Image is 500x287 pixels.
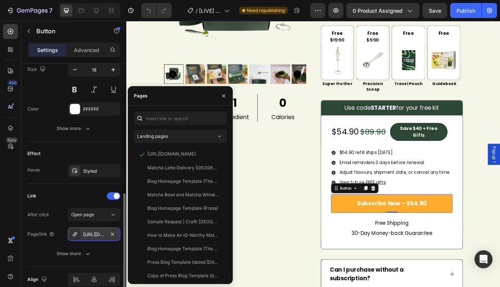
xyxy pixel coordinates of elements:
div: How to Make An IG-Worthy Matcha Latte [147,232,219,239]
p: Precision Scoop [277,72,316,86]
div: Blog Homepage Template (The Scoop) [147,178,219,185]
button: 7 [3,3,56,18]
p: Travel Pouch [320,72,358,79]
span: / [196,7,198,15]
div: Align [27,275,49,285]
span: Save [429,7,441,14]
div: Page/link [27,231,55,238]
div: Hover [27,167,40,173]
s: 9.90 [293,19,304,27]
p: ~33 [46,88,99,109]
a: Subscribe Now - $54.90 [246,208,392,231]
p: 1 [104,88,157,109]
strong: Free [333,11,346,18]
div: Sample Request | Crafti [GEOGRAPHIC_DATA] [147,218,219,225]
p: Free Shipping 30-Day Money-back Guarantee [235,238,404,262]
div: Publish [457,7,475,15]
button: Landing pages [134,130,227,143]
div: Color [27,106,39,112]
p: Advanced [74,46,99,54]
p: Super Frother [235,72,273,79]
p: $54.90 refill ships [DATE] [256,154,389,162]
button: Show more [27,122,120,135]
div: Blog Homepage Template (Press) [147,205,218,212]
p: Matcha Lattes [46,111,99,121]
button: Save [422,3,447,18]
div: Blog Homepage Template (The Scoop v dated [DATE]) [147,245,219,252]
input: Insert link or search [134,112,227,125]
strong: Free [290,11,303,18]
p: Email reminders 3 days before renewal [256,166,389,174]
p: Button [36,27,100,36]
div: Beta [6,137,18,143]
div: Button [256,198,272,205]
div: Matcha Latte Delivery [GEOGRAPHIC_DATA] [147,164,219,171]
div: Pages [134,93,148,99]
p: Calories [162,111,215,121]
span: [LIVE] ModKit PDP - END Free Gift Strawberry - [DATE] [199,7,221,15]
iframe: Design area [126,21,500,287]
strong: Save $40 + Free Gifts [329,126,374,141]
p: Ingredient [104,111,157,121]
p: 7 [49,6,52,15]
s: $89.90 [281,127,312,139]
div: Styled [83,168,118,175]
span: Landing pages [137,133,168,139]
button: Carousel Back Arrow [51,60,60,69]
span: Need republishing [247,7,285,14]
div: Show more [57,125,91,132]
button: Show more [27,247,120,260]
div: 450 [7,80,18,86]
strong: Subscribe Now - $54.90 [277,215,361,224]
img: Modern_STarter_Kit_Landing_Page_IMages.png [234,28,273,66]
strong: Free [376,11,389,18]
div: Undo/Redo [141,3,172,18]
div: Effect [27,150,40,157]
strong: STARTER [294,100,325,109]
div: Open Intercom Messenger [475,250,493,268]
span: Popup 1 [439,151,446,170]
img: 4_fdee4252-4e7c-4103-a681-7a0b434e7e95.png [362,28,401,66]
div: After click [27,211,49,218]
p: Use code for your free kit [262,99,376,109]
p: Adjust flavours, shipment date, or cancel any time [256,178,389,186]
button: 0 product assigned [346,3,419,18]
strong: Free [247,11,260,18]
span: 0 product assigned [353,7,403,15]
div: Size [27,64,47,75]
a: View future FREE gifts [256,190,312,198]
button: Carousel Next Arrow [201,60,210,69]
div: [URL][DOMAIN_NAME] [147,151,196,157]
div: Matcha Bowl and Matcha Whisk Kit [147,191,219,198]
button: Open page [68,208,120,221]
div: Copy of Press Blog Template (dated [DATE]) [147,272,219,279]
p: 0 [162,88,215,109]
img: 2_c95206c5-9032-43ba-b62a-62ace17616f6.png [277,28,316,66]
s: $19.90 [245,19,262,27]
div: [URL][DOMAIN_NAME] [83,231,105,238]
span: Open page [71,212,94,217]
p: Settings [37,46,58,54]
div: Show more [57,250,91,257]
p: Guidebook [363,72,401,79]
button: Publish [450,3,482,18]
p: $54.90 [247,126,280,141]
div: Press Blog Template (dated [DATE]) [147,259,219,266]
img: 3_d99c9c26-412a-4002-996b-3a94d4bd71d4.png [320,28,359,66]
div: FFFFFF [83,106,118,113]
div: Link [27,193,36,199]
p: $ [278,19,315,27]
